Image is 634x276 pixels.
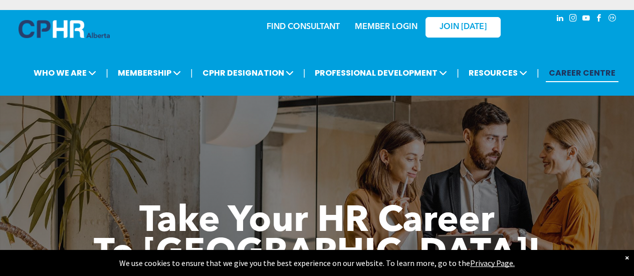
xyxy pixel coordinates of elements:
a: youtube [581,13,592,26]
a: CAREER CENTRE [546,64,618,82]
span: MEMBERSHIP [115,64,184,82]
span: RESOURCES [466,64,530,82]
a: instagram [568,13,579,26]
li: | [303,63,306,83]
span: To [GEOGRAPHIC_DATA]! [94,236,541,272]
span: JOIN [DATE] [440,23,487,32]
a: linkedin [555,13,566,26]
a: Privacy Page. [470,258,515,268]
div: Dismiss notification [625,252,629,262]
li: | [457,63,459,83]
li: | [190,63,193,83]
span: Take Your HR Career [139,204,495,240]
li: | [106,63,108,83]
a: MEMBER LOGIN [355,23,417,31]
span: PROFESSIONAL DEVELOPMENT [312,64,450,82]
a: Social network [607,13,618,26]
a: JOIN [DATE] [426,17,501,38]
a: FIND CONSULTANT [267,23,340,31]
span: CPHR DESIGNATION [199,64,297,82]
img: A blue and white logo for cp alberta [19,20,110,38]
li: | [537,63,539,83]
span: WHO WE ARE [31,64,99,82]
a: facebook [594,13,605,26]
